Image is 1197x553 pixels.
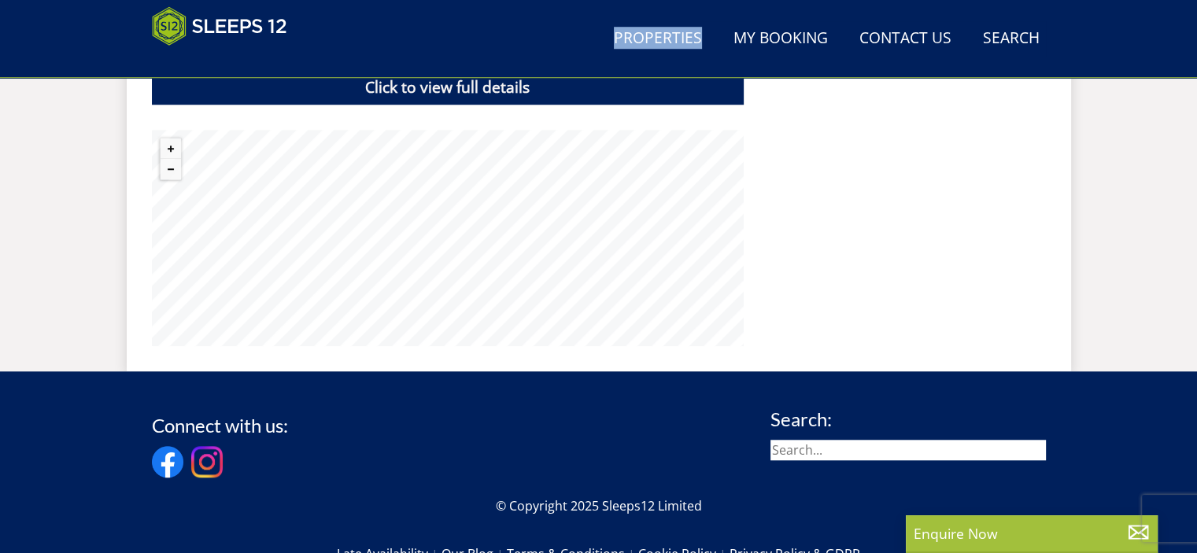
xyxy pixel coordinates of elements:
[914,523,1150,544] p: Enquire Now
[144,55,309,68] iframe: Customer reviews powered by Trustpilot
[152,496,1046,515] p: © Copyright 2025 Sleeps12 Limited
[727,21,834,57] a: My Booking
[152,415,288,436] h3: Connect with us:
[977,21,1046,57] a: Search
[152,70,744,105] a: Click to view full details
[191,446,223,477] img: Instagram
[770,440,1046,460] input: Search...
[161,138,181,159] button: Zoom in
[152,6,287,46] img: Sleeps 12
[853,21,958,57] a: Contact Us
[152,130,744,346] canvas: Map
[770,409,1046,429] h3: Search:
[161,159,181,179] button: Zoom out
[152,446,183,477] img: Facebook
[608,21,708,57] a: Properties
